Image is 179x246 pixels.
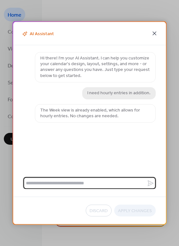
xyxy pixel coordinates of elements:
p: I need hourly entries in addition. [87,90,151,96]
p: The Week view is already enabled, which allows for hourly entries. No changes are needed. [40,108,150,119]
span: AI Assistant [21,30,54,38]
img: chat-logo.svg [23,105,31,112]
img: chat-logo.svg [23,53,31,61]
p: Hi there! I'm your AI Assistant. I can help you customize your calendar's design, layout, setting... [40,56,150,79]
